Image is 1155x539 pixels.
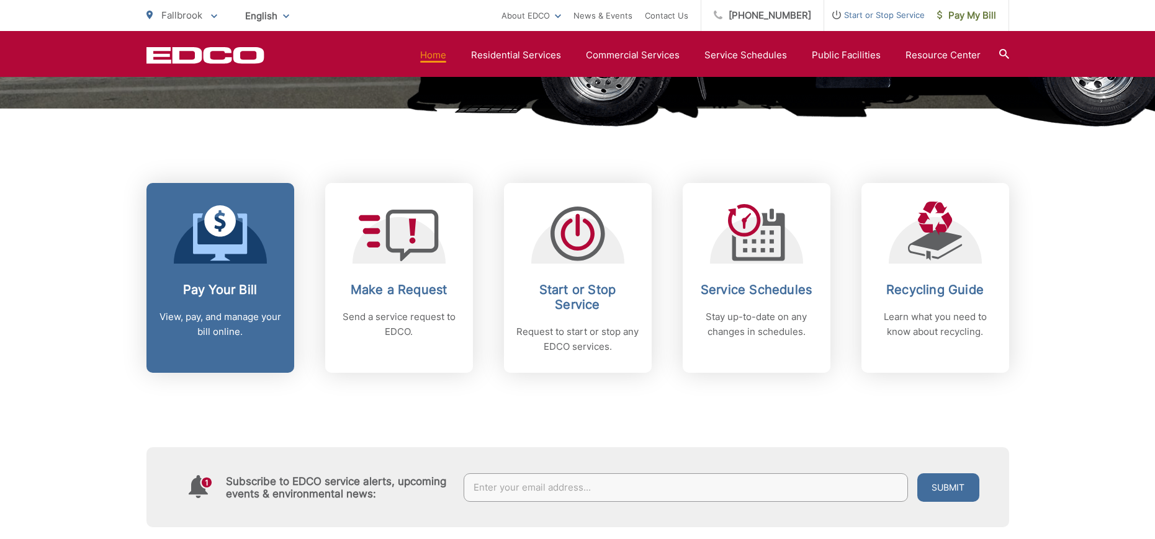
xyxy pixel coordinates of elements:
[236,5,299,27] span: English
[586,48,680,63] a: Commercial Services
[516,324,639,354] p: Request to start or stop any EDCO services.
[338,310,461,339] p: Send a service request to EDCO.
[695,310,818,339] p: Stay up-to-date on any changes in schedules.
[146,47,264,64] a: EDCD logo. Return to the homepage.
[906,48,981,63] a: Resource Center
[812,48,881,63] a: Public Facilities
[917,473,979,502] button: Submit
[874,282,997,297] h2: Recycling Guide
[645,8,688,23] a: Contact Us
[695,282,818,297] h2: Service Schedules
[159,282,282,297] h2: Pay Your Bill
[226,475,452,500] h4: Subscribe to EDCO service alerts, upcoming events & environmental news:
[683,183,830,373] a: Service Schedules Stay up-to-date on any changes in schedules.
[704,48,787,63] a: Service Schedules
[338,282,461,297] h2: Make a Request
[464,473,908,502] input: Enter your email address...
[861,183,1009,373] a: Recycling Guide Learn what you need to know about recycling.
[471,48,561,63] a: Residential Services
[159,310,282,339] p: View, pay, and manage your bill online.
[874,310,997,339] p: Learn what you need to know about recycling.
[161,9,202,21] span: Fallbrook
[516,282,639,312] h2: Start or Stop Service
[420,48,446,63] a: Home
[937,8,996,23] span: Pay My Bill
[573,8,632,23] a: News & Events
[146,183,294,373] a: Pay Your Bill View, pay, and manage your bill online.
[325,183,473,373] a: Make a Request Send a service request to EDCO.
[501,8,561,23] a: About EDCO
